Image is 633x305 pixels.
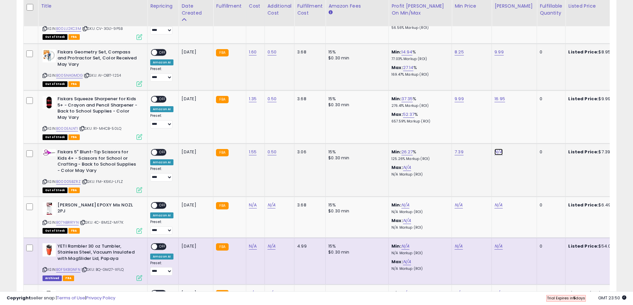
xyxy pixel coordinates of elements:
b: Max: [391,64,403,71]
span: FBA [68,134,80,140]
b: Min: [391,243,401,249]
span: FBA [68,81,80,87]
div: [DATE] [181,96,208,102]
div: [DATE] [181,243,208,249]
div: [DATE] [181,149,208,155]
a: N/A [403,259,411,265]
div: Cost [249,3,262,10]
b: Listed Price: [568,149,598,155]
b: Fiskars 5" Blunt-Tip Scissors for Kids 4+ - Scissors for School or Crafting - Back to School Supp... [57,149,138,175]
a: B0F5K8GNFN [56,267,80,272]
span: | SKU: CV-3GL1-9P5B [82,26,123,31]
p: 657.59% Markup (ROI) [391,119,447,124]
div: 0 [540,202,560,208]
div: Preset: [150,20,173,35]
a: N/A [401,202,409,208]
div: 3.68 [297,202,320,208]
div: Repricing [150,3,176,10]
p: 77.03% Markup (ROI) [391,57,447,61]
span: OFF [157,49,168,55]
span: OFF [157,202,168,208]
p: N/A Markup (ROI) [391,172,447,177]
p: 276.41% Markup (ROI) [391,104,447,108]
img: 31Q7CxVmmrL._SL40_.jpg [43,149,56,156]
span: | SKU: R1-MHCB-50LQ [79,126,121,131]
div: % [391,96,447,108]
span: FBA [68,34,80,40]
b: Fiskars Geometry Set, Compass and Protractor Set, Color Received May Vary [57,49,138,69]
div: % [391,49,447,61]
b: Min: [391,96,401,102]
a: N/A [494,243,502,250]
span: All listings that are currently out of stock and unavailable for purchase on Amazon [43,81,67,87]
b: Max: [391,111,403,117]
span: | SKU: AI-OB1T-12S4 [84,73,121,78]
div: Fulfillment Cost [297,3,323,17]
div: [DATE] [181,49,208,55]
a: B005NAGMDG [56,73,83,78]
a: Privacy Policy [86,295,115,301]
a: N/A [267,243,275,250]
div: % [391,65,447,77]
div: 0 [540,243,560,249]
div: Amazon AI [150,106,173,112]
div: $0.30 min [328,208,383,214]
div: $0.30 min [328,249,383,255]
div: ASIN: [43,96,142,139]
span: FBA [68,228,80,234]
a: B00005BZRZ [56,179,81,185]
div: [DATE] [181,202,208,208]
div: $9.99 [568,96,623,102]
a: 52.37 [403,111,415,118]
div: 0 [540,96,560,102]
a: N/A [403,217,411,224]
div: 15% [328,243,383,249]
p: N/A Markup (ROI) [391,225,447,230]
small: Amazon Fees. [328,10,332,16]
div: Preset: [150,114,173,128]
span: FBA [68,188,80,193]
small: FBA [216,149,228,156]
div: $54.00 [568,243,623,249]
img: 41rSl-Ua4WL._SL40_.jpg [43,202,56,215]
div: ASIN: [43,149,142,192]
div: % [391,112,447,124]
b: Listed Price: [568,202,598,208]
span: OFF [157,97,168,102]
span: | SKU: FM-K6KU-LFLZ [82,179,123,184]
p: 56.56% Markup (ROI) [391,26,447,30]
span: Trial Expires in days [547,295,585,301]
small: FBA [216,202,228,209]
div: 0 [540,49,560,55]
div: ASIN: [43,243,142,280]
div: 0 [540,149,560,155]
div: Fulfillable Quantity [540,3,563,17]
a: B000EALNTI [56,126,78,131]
span: OFF [157,150,168,155]
a: 0.50 [267,49,277,55]
p: N/A Markup (ROI) [391,267,447,271]
span: OFF [157,244,168,249]
div: Preset: [150,67,173,82]
div: Preset: [150,261,173,276]
a: N/A [267,202,275,208]
span: 2025-08-17 23:50 GMT [598,295,626,301]
b: Fiskars Squeeze Sharpener for Kids 5+ - Crayon and Pencil Sharpener - Back to School Supplies - C... [57,96,138,122]
div: Amazon AI [150,212,173,218]
a: 1.35 [249,96,257,102]
div: 3.68 [297,49,320,55]
a: N/A [401,243,409,250]
div: $0.30 min [328,55,383,61]
a: 0.50 [267,149,277,155]
div: Title [41,3,145,10]
img: 31hr9XHxUhL._SL40_.jpg [43,96,56,109]
span: | SKU: BQ-GM27-XFLQ [81,267,124,272]
a: N/A [455,243,463,250]
div: $6.49 [568,202,623,208]
div: $8.95 [568,49,623,55]
b: 5 [573,295,576,301]
a: 37.35 [401,96,413,102]
a: N/A [403,164,411,171]
b: Max: [391,164,403,171]
a: 1.60 [249,49,257,55]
